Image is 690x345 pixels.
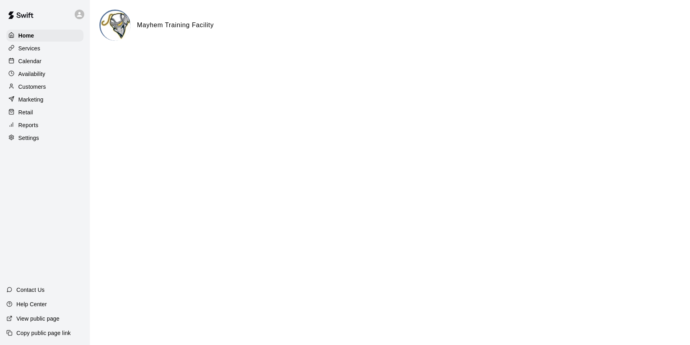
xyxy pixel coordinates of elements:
[18,96,44,104] p: Marketing
[6,132,83,144] a: Settings
[137,20,214,30] h6: Mayhem Training Facility
[6,119,83,131] a: Reports
[6,68,83,80] a: Availability
[101,11,131,41] img: Mayhem Training Facility logo
[18,121,38,129] p: Reports
[18,83,46,91] p: Customers
[18,70,46,78] p: Availability
[6,106,83,118] a: Retail
[6,42,83,54] a: Services
[6,30,83,42] a: Home
[18,134,39,142] p: Settings
[16,286,45,294] p: Contact Us
[16,329,71,337] p: Copy public page link
[6,55,83,67] a: Calendar
[18,57,42,65] p: Calendar
[16,315,59,323] p: View public page
[16,300,47,308] p: Help Center
[6,94,83,106] a: Marketing
[6,81,83,93] a: Customers
[18,108,33,116] p: Retail
[18,32,34,40] p: Home
[18,44,40,52] p: Services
